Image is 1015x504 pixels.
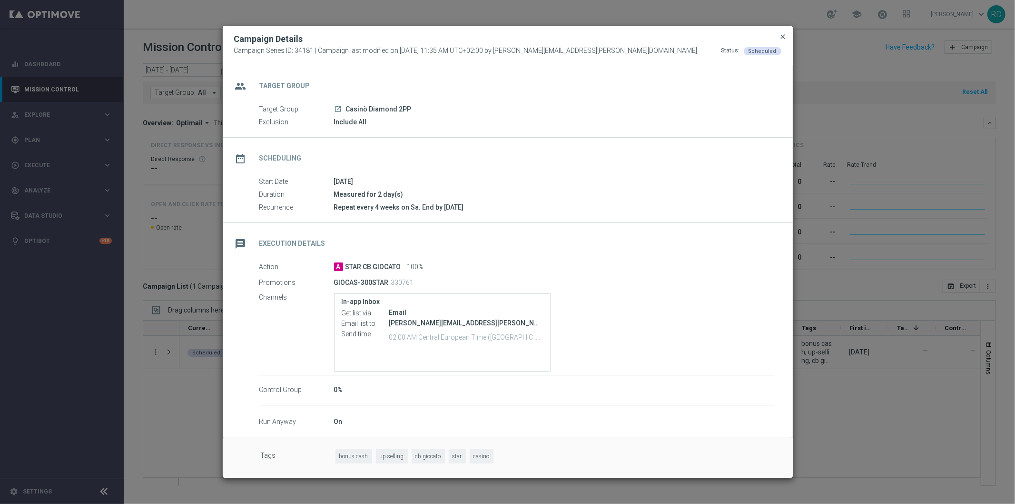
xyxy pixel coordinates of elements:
h2: Target Group [259,81,310,91]
label: Duration [259,191,334,199]
div: Include All [334,117,774,127]
label: Tags [261,449,335,464]
div: 0% [334,385,774,394]
span: star [449,449,466,464]
label: Promotions [259,278,334,287]
label: Target Group [259,105,334,114]
label: Action [259,263,334,272]
div: Status: [721,47,740,55]
h2: Campaign Details [234,33,303,45]
label: Control Group [259,386,334,394]
span: casino [470,449,493,464]
p: 02:00 AM Central European Time ([GEOGRAPHIC_DATA]) (UTC +02:00) [389,332,543,342]
label: Get list via [342,309,389,317]
div: Email [389,308,543,317]
span: cb giocato [412,449,445,464]
label: Channels [259,293,334,302]
label: Recurrence [259,203,334,212]
span: STAR CB GIOCATO [345,263,401,272]
div: [DATE] [334,177,774,186]
i: message [232,235,249,252]
p: 330761 [391,278,414,287]
label: Send time [342,330,389,338]
i: date_range [232,150,249,167]
span: Campaign Series ID: 34181 | Campaign last modified on [DATE] 11:35 AM UTC+02:00 by [PERSON_NAME][... [234,47,698,55]
span: A [334,262,343,271]
label: In-app Inbox [342,298,543,306]
label: Start Date [259,178,334,186]
p: GIOCAS-300STAR [334,278,389,287]
h2: Scheduling [259,154,302,163]
label: Exclusion [259,118,334,127]
span: close [779,33,787,40]
span: 100% [407,263,424,272]
i: launch [335,105,342,113]
h2: Execution Details [259,239,325,248]
div: Repeat every 4 weeks on Sa. End by [DATE] [334,202,774,212]
a: launch [334,105,343,114]
i: group [232,78,249,95]
div: On [334,417,774,426]
span: up-selling [376,449,408,464]
span: bonus cash [335,449,372,464]
div: Measured for 2 day(s) [334,190,774,199]
label: Email list to [342,319,389,328]
span: Casinò Diamond 2PP [346,105,412,114]
div: [PERSON_NAME][EMAIL_ADDRESS][PERSON_NAME][DOMAIN_NAME] [389,318,543,328]
span: Scheduled [749,48,777,54]
colored-tag: Scheduled [744,47,781,54]
label: Run Anyway [259,418,334,426]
